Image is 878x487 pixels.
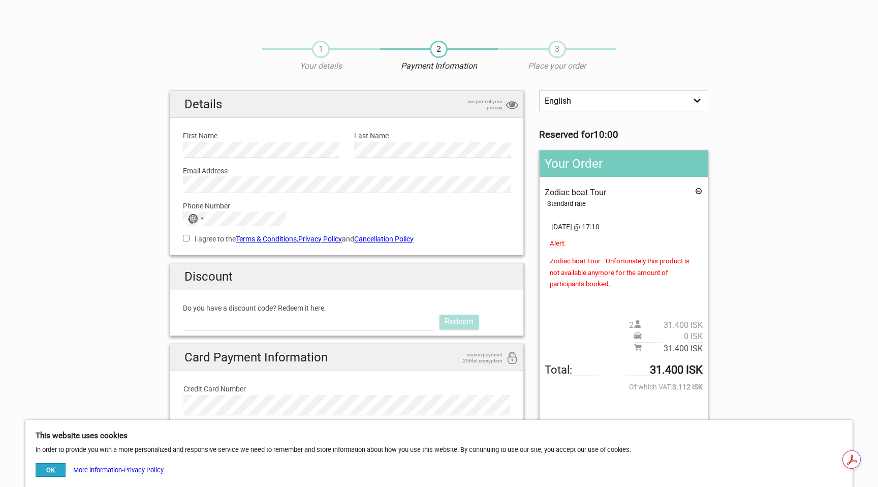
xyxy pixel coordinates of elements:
i: privacy protection [506,99,518,112]
strong: 3.112 ISK [672,381,703,392]
h2: Details [170,91,523,118]
span: 31.400 ISK [642,343,703,354]
span: Total to be paid [545,364,703,376]
span: secure payment 256bit encryption [452,352,503,364]
p: Zodiac boat Tour - Unfortunately this product is not available anymore for the amount of particip... [550,256,698,290]
a: Redeem [440,315,479,329]
label: I agree to the , and [183,233,511,245]
a: Cancellation Policy [354,235,414,243]
span: Pickup price [634,331,703,342]
span: 31.400 ISK [642,320,703,331]
h5: This website uses cookies [36,430,842,441]
span: [DATE] @ 17:10 [545,221,703,232]
label: Do you have a discount code? Redeem it here. [183,302,511,314]
a: More information [73,466,122,474]
span: Zodiac boat Tour [545,188,606,197]
div: Standard rate [547,198,703,209]
span: 1 [312,41,330,58]
span: Of which VAT: [545,381,703,392]
h3: Reserved for [539,129,708,140]
span: 2 person(s) [629,320,703,331]
label: First Name [183,130,339,141]
strong: 10:00 [593,129,618,140]
div: In order to provide you with a more personalized and responsive service we need to remember and s... [25,420,853,487]
strong: 31.400 ISK [650,364,703,376]
label: Last Name [354,130,510,141]
div: Alert: [550,238,698,290]
span: 2 [430,41,448,58]
span: we protect your privacy [452,99,503,111]
a: Terms & Conditions [236,235,297,243]
p: Payment Information [380,60,498,72]
label: Email Address [183,165,511,176]
span: 0 ISK [642,331,703,342]
button: OK [36,463,66,477]
span: Subtotal [634,343,703,354]
p: Place your order [498,60,616,72]
button: Selected country [183,212,209,225]
label: Phone Number [183,200,511,211]
i: 256bit encryption [506,352,518,366]
label: Credit Card Number [183,383,510,394]
span: 3 [548,41,566,58]
h2: Your Order [540,150,708,177]
p: Your details [262,60,380,72]
a: Privacy Policy [124,466,164,474]
a: Privacy Policy [298,235,342,243]
h2: Card Payment Information [170,344,523,371]
h2: Discount [170,263,523,290]
div: - [36,463,164,477]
